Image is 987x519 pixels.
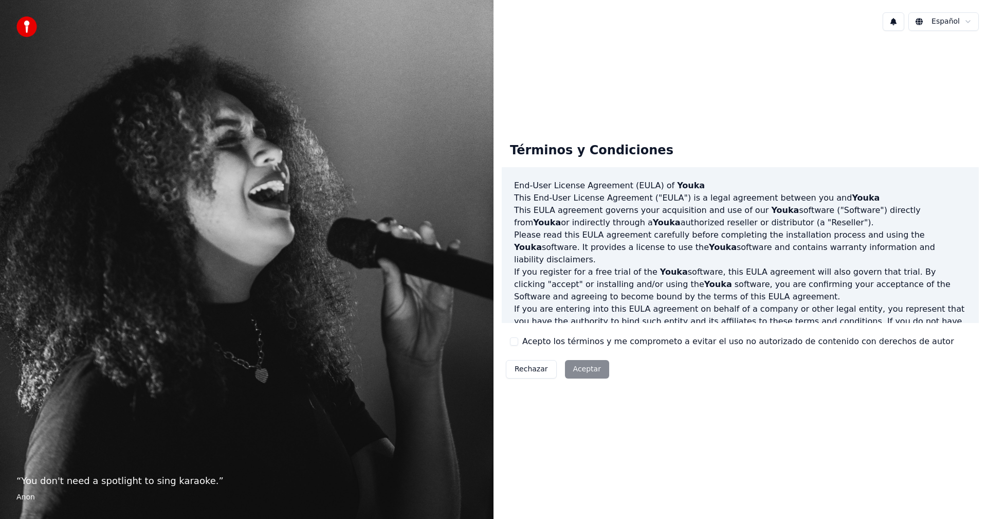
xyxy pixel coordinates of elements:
[514,266,966,303] p: If you register for a free trial of the software, this EULA agreement will also govern that trial...
[514,204,966,229] p: This EULA agreement governs your acquisition and use of our software ("Software") directly from o...
[506,360,557,379] button: Rechazar
[514,242,542,252] span: Youka
[709,242,737,252] span: Youka
[514,180,966,192] h3: End-User License Agreement (EULA) of
[16,492,477,503] footer: Anon
[16,16,37,37] img: youka
[677,181,705,190] span: Youka
[704,279,732,289] span: Youka
[514,229,966,266] p: Please read this EULA agreement carefully before completing the installation process and using th...
[653,218,681,227] span: Youka
[514,192,966,204] p: This End-User License Agreement ("EULA") is a legal agreement between you and
[522,335,954,348] label: Acepto los términos y me comprometo a evitar el uso no autorizado de contenido con derechos de autor
[514,303,966,352] p: If you are entering into this EULA agreement on behalf of a company or other legal entity, you re...
[771,205,799,215] span: Youka
[16,474,477,488] p: “ You don't need a spotlight to sing karaoke. ”
[852,193,880,203] span: Youka
[533,218,561,227] span: Youka
[502,134,682,167] div: Términos y Condiciones
[660,267,688,277] span: Youka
